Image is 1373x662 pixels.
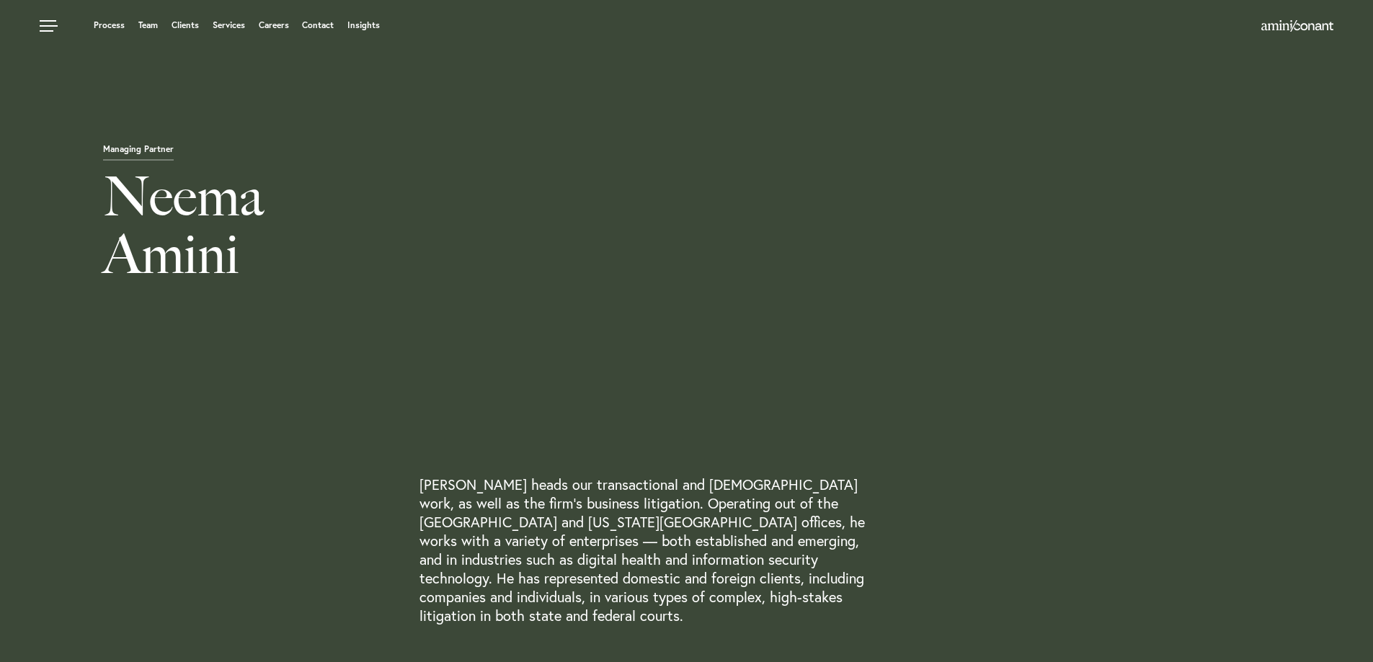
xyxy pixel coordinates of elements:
a: Careers [259,21,289,30]
a: Process [94,21,125,30]
a: Team [138,21,158,30]
a: Insights [347,21,380,30]
span: Managing Partner [103,145,174,161]
img: Amini & Conant [1261,20,1333,32]
a: Services [213,21,245,30]
a: Contact [302,21,334,30]
p: [PERSON_NAME] heads our transactional and [DEMOGRAPHIC_DATA] work, as well as the firm’s business... [419,475,881,625]
a: Clients [172,21,199,30]
a: Home [1261,21,1333,32]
